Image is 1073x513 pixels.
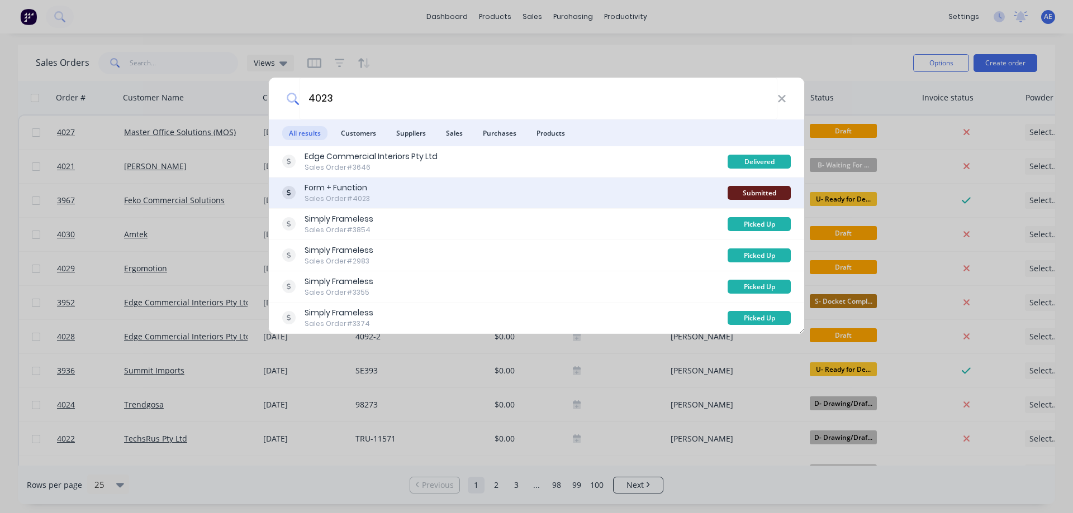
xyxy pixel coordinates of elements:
[728,280,791,294] div: Picked Up
[305,256,373,266] div: Sales Order #2983
[476,126,523,140] span: Purchases
[390,126,433,140] span: Suppliers
[305,162,438,172] div: Sales Order #3646
[305,182,370,194] div: Form + Function
[530,126,572,140] span: Products
[728,155,791,169] div: Delivered
[305,244,373,256] div: Simply Frameless
[282,126,327,140] span: All results
[334,126,383,140] span: Customers
[728,248,791,262] div: Picked Up
[305,287,373,298] div: Sales Order #3355
[299,78,777,119] input: Start typing a customer or supplier name to create a new order...
[305,194,370,204] div: Sales Order #4023
[305,213,373,225] div: Simply Frameless
[305,307,373,319] div: Simply Frameless
[305,319,373,329] div: Sales Order #3374
[305,276,373,287] div: Simply Frameless
[728,217,791,231] div: Picked Up
[305,151,438,162] div: Edge Commercial Interiors Pty Ltd
[728,311,791,325] div: Picked Up
[728,186,791,200] div: Submitted
[439,126,469,140] span: Sales
[305,225,373,235] div: Sales Order #3854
